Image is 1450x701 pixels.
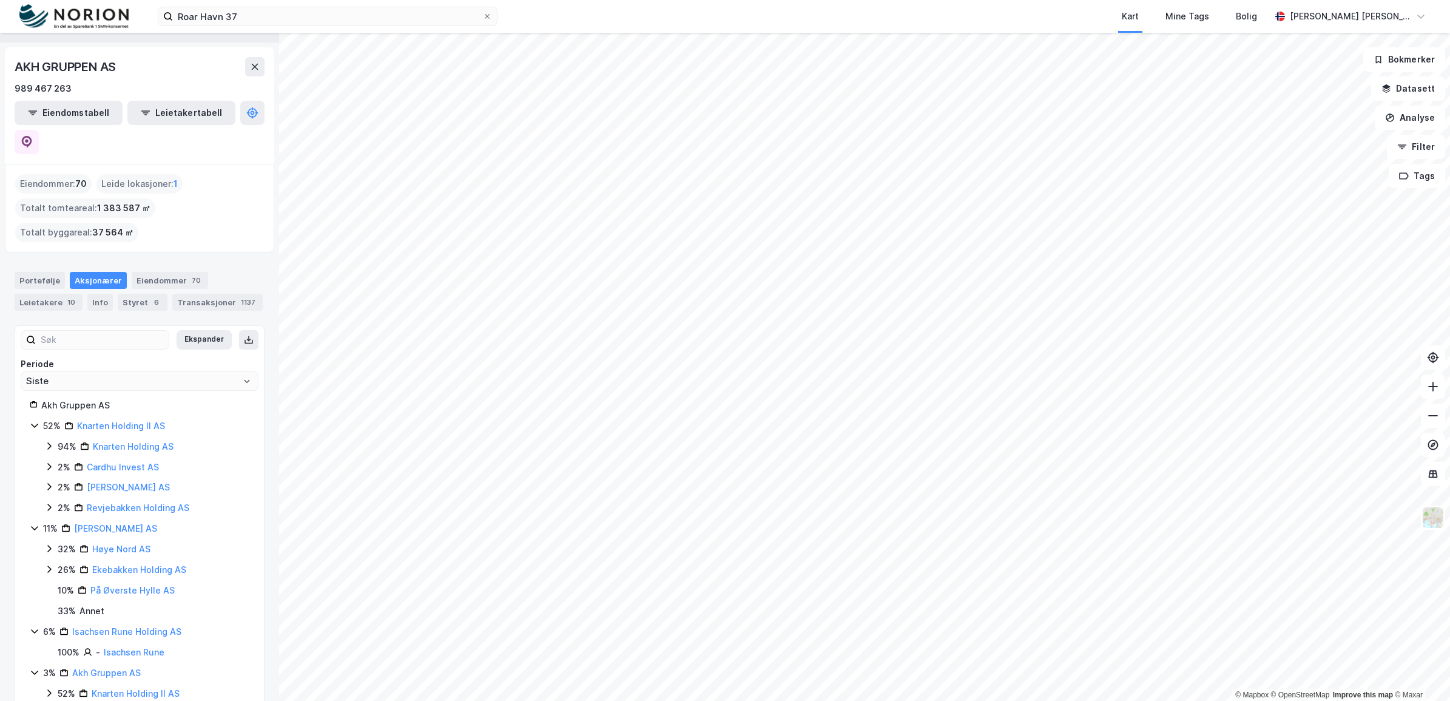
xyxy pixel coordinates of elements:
[43,625,56,639] div: 6%
[77,421,165,431] a: Knarten Holding II AS
[43,419,61,433] div: 52%
[238,296,258,308] div: 1137
[118,294,167,311] div: Styret
[242,376,252,386] button: Open
[15,272,65,289] div: Portefølje
[189,274,203,286] div: 70
[19,4,129,29] img: norion-logo.80e7a08dc31c2e691866.png
[79,604,104,618] div: Annet
[87,482,170,492] a: [PERSON_NAME] AS
[93,441,174,452] a: Knarten Holding AS
[58,542,76,557] div: 32%
[1290,9,1411,24] div: [PERSON_NAME] [PERSON_NAME]
[21,372,258,390] input: ClearOpen
[75,177,87,191] span: 70
[1235,691,1269,699] a: Mapbox
[132,272,208,289] div: Eiendommer
[1122,9,1139,24] div: Kart
[15,57,118,76] div: AKH GRUPPEN AS
[74,523,157,533] a: [PERSON_NAME] AS
[172,294,263,311] div: Transaksjoner
[43,521,58,536] div: 11%
[92,225,133,240] span: 37 564 ㎡
[1371,76,1445,101] button: Datasett
[15,294,83,311] div: Leietakere
[1271,691,1330,699] a: OpenStreetMap
[90,585,175,595] a: På Øverste Hylle AS
[72,668,141,678] a: Akh Gruppen AS
[58,480,70,495] div: 2%
[96,174,183,194] div: Leide lokasjoner :
[173,7,482,25] input: Søk på adresse, matrikkel, gårdeiere, leietakere eller personer
[1236,9,1257,24] div: Bolig
[15,198,155,218] div: Totalt tomteareal :
[1165,9,1209,24] div: Mine Tags
[97,201,150,215] span: 1 383 587 ㎡
[15,223,138,242] div: Totalt byggareal :
[104,647,164,657] a: Isachsen Rune
[127,101,235,125] button: Leietakertabell
[65,296,78,308] div: 10
[72,626,181,637] a: Isachsen Rune Holding AS
[58,501,70,515] div: 2%
[92,564,186,575] a: Ekebakken Holding AS
[21,357,258,371] div: Periode
[92,688,180,699] a: Knarten Holding II AS
[58,686,75,701] div: 52%
[70,272,127,289] div: Aksjonærer
[15,101,123,125] button: Eiendomstabell
[1387,135,1445,159] button: Filter
[1389,164,1445,188] button: Tags
[58,460,70,475] div: 2%
[1375,106,1445,130] button: Analyse
[92,544,150,554] a: Høye Nord AS
[174,177,178,191] span: 1
[36,331,169,349] input: Søk
[58,583,74,598] div: 10%
[41,398,249,413] div: Akh Gruppen AS
[58,645,79,660] div: 100%
[1363,47,1445,72] button: Bokmerker
[87,503,189,513] a: Revjebakken Holding AS
[15,174,92,194] div: Eiendommer :
[58,563,76,577] div: 26%
[1333,691,1393,699] a: Improve this map
[1389,643,1450,701] div: Kontrollprogram for chat
[1421,506,1445,529] img: Z
[96,645,100,660] div: -
[1389,643,1450,701] iframe: Chat Widget
[87,294,113,311] div: Info
[177,330,232,350] button: Ekspander
[87,462,159,472] a: Cardhu Invest AS
[58,604,76,618] div: 33 %
[43,666,56,680] div: 3%
[58,439,76,454] div: 94%
[15,81,72,96] div: 989 467 263
[150,296,163,308] div: 6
